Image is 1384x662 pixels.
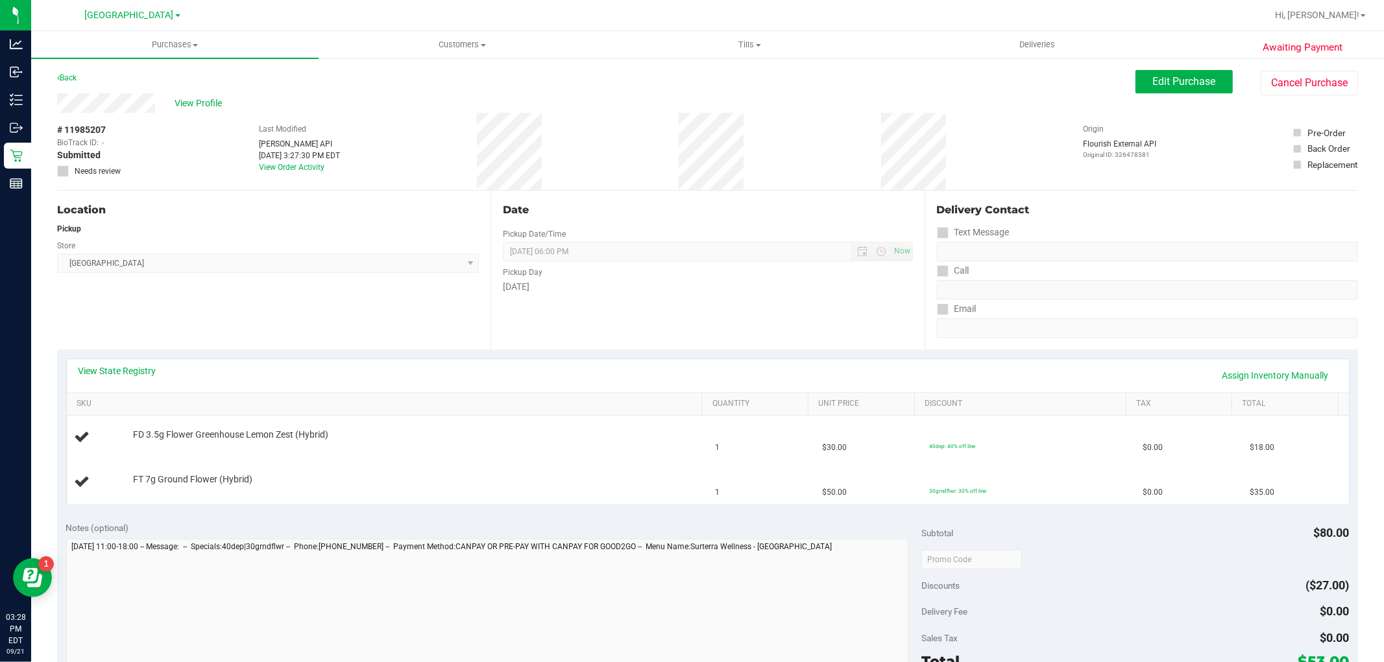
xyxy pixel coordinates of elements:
label: Store [57,240,75,252]
span: Submitted [57,148,101,162]
a: Customers [319,31,606,58]
iframe: Resource center unread badge [38,556,54,572]
inline-svg: Retail [10,149,23,162]
span: Customers [319,39,605,51]
inline-svg: Outbound [10,121,23,134]
span: View Profile [175,97,226,110]
label: Pickup Date/Time [503,228,566,240]
a: Quantity [712,399,803,409]
span: Notes (optional) [66,523,129,533]
span: $35.00 [1250,486,1274,499]
inline-svg: Inbound [10,65,23,78]
span: $0.00 [1143,442,1163,454]
span: Purchases [31,39,319,51]
p: Original ID: 326478381 [1083,150,1156,160]
div: Replacement [1307,158,1357,171]
div: Date [503,202,912,218]
div: Location [57,202,479,218]
inline-svg: Analytics [10,38,23,51]
span: 30grndflwr: 30% off line [929,488,986,494]
a: Back [57,73,77,82]
p: 09/21 [6,646,25,656]
a: Assign Inventory Manually [1214,364,1337,386]
a: Unit Price [819,399,910,409]
span: $0.00 [1143,486,1163,499]
span: $80.00 [1314,526,1350,539]
p: 03:28 PM EDT [6,611,25,646]
div: Delivery Contact [937,202,1358,218]
a: Deliveries [893,31,1181,58]
a: View Order Activity [259,163,324,172]
span: $0.00 [1320,631,1350,644]
span: Tills [607,39,893,51]
span: $50.00 [822,486,847,499]
span: Sales Tax [921,633,958,643]
div: Flourish External API [1083,138,1156,160]
a: Tax [1136,399,1227,409]
div: [DATE] [503,280,912,294]
span: Edit Purchase [1153,75,1216,88]
span: # 11985207 [57,123,106,137]
label: Call [937,261,969,280]
strong: Pickup [57,224,81,233]
span: ($27.00) [1306,578,1350,592]
a: Purchases [31,31,319,58]
button: Cancel Purchase [1261,71,1358,95]
label: Last Modified [259,123,306,135]
span: BioTrack ID: [57,137,99,148]
span: 1 [716,486,720,499]
input: Format: (999) 999-9999 [937,280,1358,300]
span: Delivery Fee [921,606,967,617]
input: Format: (999) 999-9999 [937,242,1358,261]
span: Subtotal [921,528,953,538]
span: $30.00 [822,442,847,454]
span: [GEOGRAPHIC_DATA] [85,10,174,21]
label: Text Message [937,223,1010,242]
span: 40dep: 40% off line [929,443,975,449]
span: Hi, [PERSON_NAME]! [1275,10,1359,20]
label: Email [937,300,977,318]
inline-svg: Inventory [10,93,23,106]
span: Discounts [921,574,960,597]
a: SKU [77,399,698,409]
div: [PERSON_NAME] API [259,138,340,150]
span: $18.00 [1250,442,1274,454]
inline-svg: Reports [10,177,23,190]
a: Total [1243,399,1333,409]
span: Needs review [75,165,121,177]
label: Pickup Day [503,266,542,278]
button: Edit Purchase [1135,70,1233,93]
label: Origin [1083,123,1104,135]
a: Discount [925,399,1121,409]
a: Tills [606,31,893,58]
span: FD 3.5g Flower Greenhouse Lemon Zest (Hybrid) [133,429,328,441]
div: Back Order [1307,142,1350,155]
span: Deliveries [1002,39,1073,51]
span: - [102,137,104,148]
div: [DATE] 3:27:30 PM EDT [259,150,340,161]
span: Awaiting Payment [1263,40,1342,55]
a: View State Registry [79,364,156,377]
span: 1 [716,442,720,454]
input: Promo Code [921,550,1022,569]
span: $0.00 [1320,604,1350,618]
iframe: Resource center [13,558,52,597]
span: FT 7g Ground Flower (Hybrid) [133,473,252,486]
div: Pre-Order [1307,126,1346,139]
